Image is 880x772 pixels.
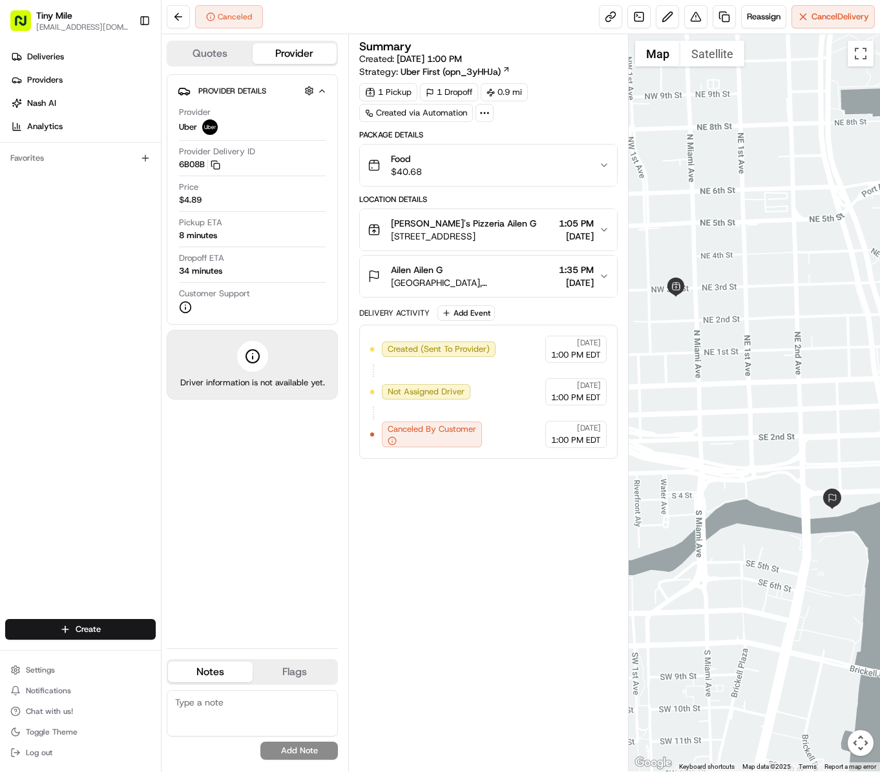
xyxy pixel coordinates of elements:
a: Nash AI [5,93,161,114]
div: 1 Dropoff [420,83,478,101]
a: Terms (opens in new tab) [799,763,817,770]
button: Quotes [168,43,253,64]
button: Provider [253,43,337,64]
button: Toggle Theme [5,723,156,741]
h3: Summary [359,41,412,52]
span: [DATE] [559,230,594,243]
span: Log out [26,747,52,758]
button: Reassign [741,5,786,28]
a: Open this area in Google Maps (opens a new window) [632,755,675,771]
div: 💻 [109,190,120,200]
span: Provider Delivery ID [179,146,255,157]
button: [EMAIL_ADDRESS][DOMAIN_NAME] [36,22,129,32]
div: 0.9 mi [481,83,528,101]
button: Notifications [5,682,156,700]
span: Canceled By Customer [388,423,476,435]
button: Create [5,619,156,640]
span: [PERSON_NAME]'s Pizzeria Ailen G [391,217,536,230]
span: Price [179,181,198,193]
span: [GEOGRAPHIC_DATA], [STREET_ADDRESS] [391,276,554,289]
button: Show street map [635,41,680,66]
div: Favorites [5,148,156,168]
span: Created (Sent To Provider) [388,343,490,355]
span: Deliveries [27,51,64,63]
img: uber-new-logo.jpeg [202,119,218,135]
a: Deliveries [5,46,161,67]
span: 1:35 PM [559,263,594,276]
span: Provider [179,107,211,118]
span: Ailen Ailen G [391,263,443,276]
span: Settings [26,665,55,675]
button: Show satellite imagery [680,41,744,66]
div: Package Details [359,130,618,140]
div: 34 minutes [179,265,222,277]
span: 1:00 PM EDT [551,392,601,403]
span: $4.89 [179,194,202,206]
span: 1:00 PM EDT [551,349,601,361]
span: Cancel Delivery [812,11,869,23]
span: Knowledge Base [26,188,99,201]
span: Provider Details [198,86,266,96]
button: Flags [253,662,337,682]
a: Uber First (opn_3yHHJa) [401,65,510,78]
a: Providers [5,70,161,90]
span: API Documentation [122,188,207,201]
span: Reassign [747,11,780,23]
span: Not Assigned Driver [388,386,465,398]
button: Ailen Ailen G[GEOGRAPHIC_DATA], [STREET_ADDRESS]1:35 PM[DATE] [360,256,617,297]
a: 💻API Documentation [104,183,213,207]
div: Start new chat [44,125,212,137]
a: Created via Automation [359,104,473,122]
div: Location Details [359,194,618,205]
span: $40.68 [391,165,422,178]
span: Providers [27,74,63,86]
button: Food$40.68 [360,145,617,186]
button: Tiny Mile[EMAIL_ADDRESS][DOMAIN_NAME] [5,5,134,36]
button: Provider Details [178,80,327,101]
span: [DATE] [559,276,594,289]
span: Uber [179,121,197,133]
button: Log out [5,744,156,762]
a: Powered byPylon [91,219,156,230]
span: Create [76,624,101,635]
button: Add Event [437,305,495,321]
button: Chat with us! [5,702,156,720]
span: Pylon [129,220,156,230]
div: Strategy: [359,65,510,78]
button: CancelDelivery [791,5,875,28]
span: Notifications [26,686,71,696]
span: 1:05 PM [559,217,594,230]
span: Driver information is not available yet. [180,377,325,389]
button: Toggle fullscreen view [848,41,874,66]
div: We're available if you need us! [44,137,163,148]
span: Pickup ETA [179,217,222,229]
span: Analytics [27,121,63,132]
button: Canceled [195,5,263,28]
a: Analytics [5,116,161,137]
button: Start new chat [220,128,235,144]
button: Settings [5,661,156,679]
span: 1:00 PM EDT [551,434,601,446]
div: 📗 [13,190,23,200]
span: [DATE] [577,338,601,348]
img: 1736555255976-a54dd68f-1ca7-489b-9aae-adbdc363a1c4 [13,125,36,148]
a: 📗Knowledge Base [8,183,104,207]
button: Keyboard shortcuts [679,762,735,771]
span: Food [391,152,422,165]
img: Nash [13,14,39,40]
span: [DATE] [577,423,601,433]
span: Created: [359,52,462,65]
span: Map data ©2025 [742,763,791,770]
input: Clear [34,85,213,98]
span: Chat with us! [26,706,73,716]
button: Map camera controls [848,730,874,756]
div: 8 minutes [179,230,217,241]
span: [DATE] 1:00 PM [397,53,462,65]
span: [DATE] [577,380,601,391]
button: Tiny Mile [36,9,72,22]
div: 1 Pickup [359,83,417,101]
